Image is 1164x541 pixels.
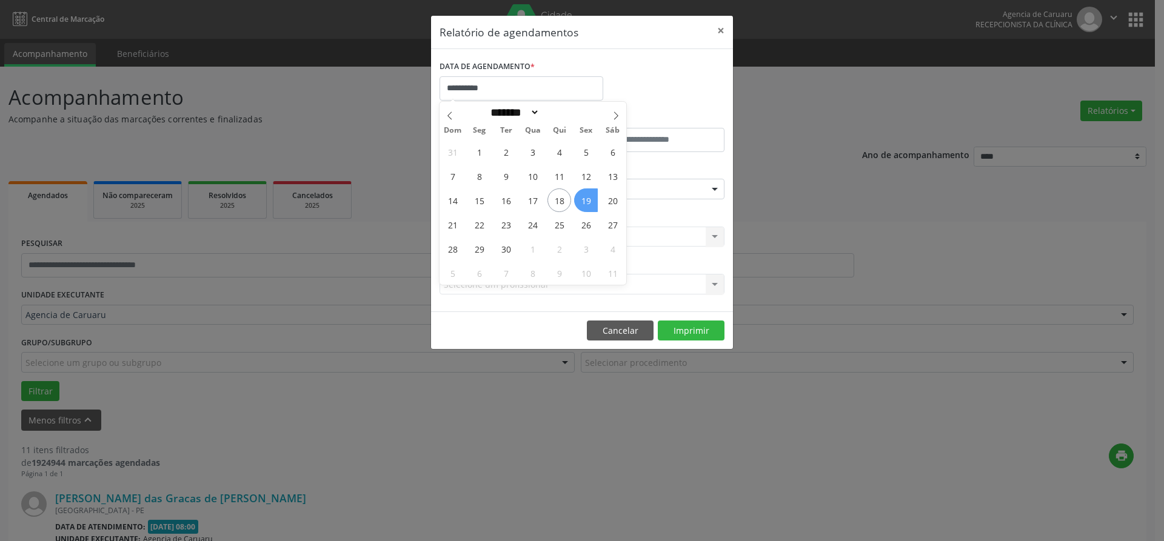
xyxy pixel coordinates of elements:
[494,140,518,164] span: Setembro 2, 2025
[441,164,464,188] span: Setembro 7, 2025
[467,261,491,285] span: Outubro 6, 2025
[574,140,598,164] span: Setembro 5, 2025
[467,213,491,236] span: Setembro 22, 2025
[466,127,493,134] span: Seg
[440,127,466,134] span: Dom
[520,127,546,134] span: Qua
[601,140,624,164] span: Setembro 6, 2025
[574,188,598,212] span: Setembro 19, 2025
[601,237,624,261] span: Outubro 4, 2025
[547,140,571,164] span: Setembro 4, 2025
[547,213,571,236] span: Setembro 25, 2025
[441,188,464,212] span: Setembro 14, 2025
[521,164,544,188] span: Setembro 10, 2025
[601,213,624,236] span: Setembro 27, 2025
[601,188,624,212] span: Setembro 20, 2025
[574,213,598,236] span: Setembro 26, 2025
[486,106,540,119] select: Month
[546,127,573,134] span: Qui
[441,213,464,236] span: Setembro 21, 2025
[440,58,535,76] label: DATA DE AGENDAMENTO
[521,261,544,285] span: Outubro 8, 2025
[494,213,518,236] span: Setembro 23, 2025
[494,188,518,212] span: Setembro 16, 2025
[574,164,598,188] span: Setembro 12, 2025
[547,261,571,285] span: Outubro 9, 2025
[709,16,733,45] button: Close
[440,24,578,40] h5: Relatório de agendamentos
[601,261,624,285] span: Outubro 11, 2025
[574,237,598,261] span: Outubro 3, 2025
[521,213,544,236] span: Setembro 24, 2025
[574,261,598,285] span: Outubro 10, 2025
[521,237,544,261] span: Outubro 1, 2025
[441,140,464,164] span: Agosto 31, 2025
[494,237,518,261] span: Setembro 30, 2025
[494,164,518,188] span: Setembro 9, 2025
[521,188,544,212] span: Setembro 17, 2025
[547,164,571,188] span: Setembro 11, 2025
[585,109,724,128] label: ATÉ
[600,127,626,134] span: Sáb
[467,140,491,164] span: Setembro 1, 2025
[441,237,464,261] span: Setembro 28, 2025
[494,261,518,285] span: Outubro 7, 2025
[467,188,491,212] span: Setembro 15, 2025
[493,127,520,134] span: Ter
[547,237,571,261] span: Outubro 2, 2025
[441,261,464,285] span: Outubro 5, 2025
[573,127,600,134] span: Sex
[547,188,571,212] span: Setembro 18, 2025
[601,164,624,188] span: Setembro 13, 2025
[587,320,654,341] button: Cancelar
[467,164,491,188] span: Setembro 8, 2025
[467,237,491,261] span: Setembro 29, 2025
[540,106,580,119] input: Year
[658,320,724,341] button: Imprimir
[521,140,544,164] span: Setembro 3, 2025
